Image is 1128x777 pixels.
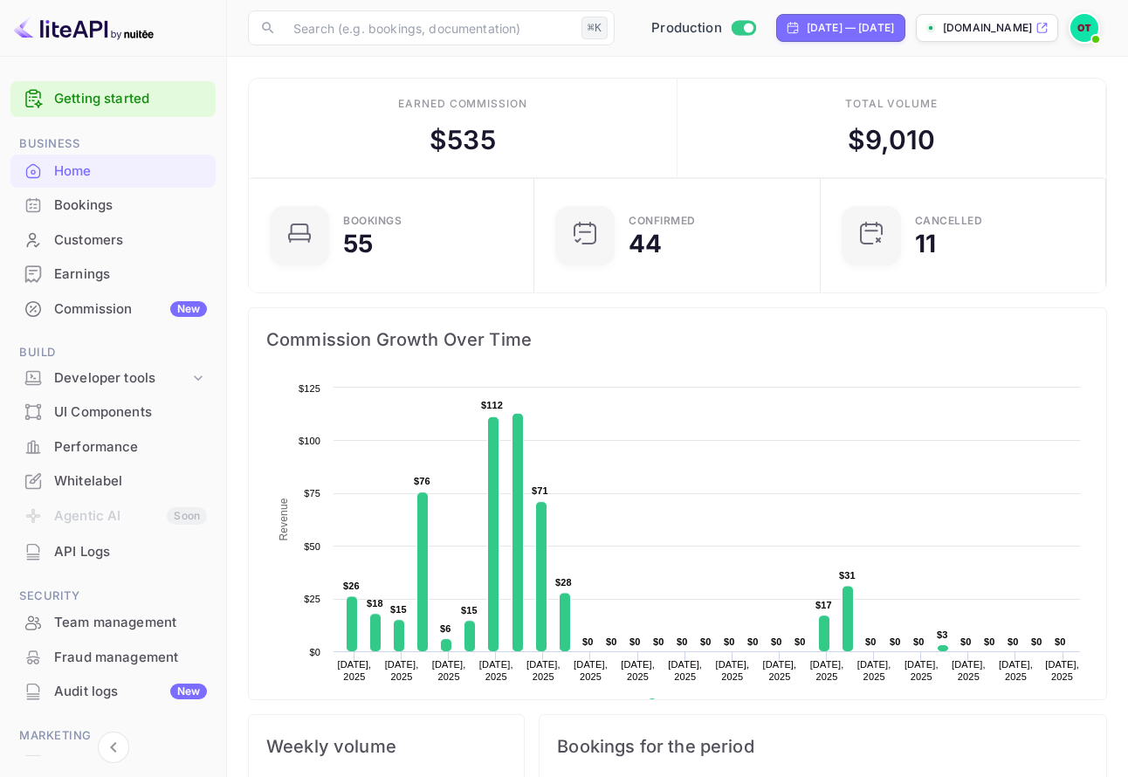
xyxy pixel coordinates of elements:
text: $100 [299,436,320,446]
a: Team management [10,606,216,638]
text: $0 [771,636,782,647]
text: [DATE], 2025 [621,659,655,682]
img: Oussama Tali [1070,14,1098,42]
div: Fraud management [54,648,207,668]
text: Revenue [278,498,290,540]
div: UI Components [10,395,216,430]
div: 44 [629,231,662,256]
a: Customers [10,223,216,256]
text: $0 [984,636,995,647]
text: $31 [839,570,856,581]
span: Production [651,18,722,38]
span: Business [10,134,216,154]
text: $0 [960,636,972,647]
a: Home [10,155,216,187]
div: New [170,301,207,317]
a: UI Components [10,395,216,428]
span: Build [10,343,216,362]
div: Customers [10,223,216,258]
div: Audit logsNew [10,675,216,709]
text: $0 [582,636,594,647]
div: 11 [915,231,936,256]
div: Earnings [10,258,216,292]
text: [DATE], 2025 [432,659,466,682]
div: Confirmed [629,216,696,226]
div: Team management [10,606,216,640]
div: $ 9,010 [848,120,936,160]
div: Commission [54,299,207,320]
div: Home [54,162,207,182]
div: Developer tools [10,363,216,394]
input: Search (e.g. bookings, documentation) [283,10,574,45]
text: $28 [555,577,572,588]
text: [DATE], 2025 [904,659,939,682]
text: $15 [390,604,407,615]
div: Whitelabel [10,464,216,499]
div: ⌘K [581,17,608,39]
text: [DATE], 2025 [810,659,844,682]
text: $71 [532,485,548,496]
div: Performance [10,430,216,464]
div: UI Components [54,402,207,423]
text: $0 [1031,636,1042,647]
div: Promo codes [54,753,207,773]
div: Whitelabel [54,471,207,492]
text: [DATE], 2025 [479,659,513,682]
div: Home [10,155,216,189]
text: $0 [890,636,901,647]
text: $76 [414,476,430,486]
text: [DATE], 2025 [1045,659,1079,682]
text: $0 [629,636,641,647]
div: Team management [54,613,207,633]
a: Fraud management [10,641,216,673]
a: Performance [10,430,216,463]
button: Collapse navigation [98,732,129,763]
text: $0 [913,636,925,647]
text: $50 [304,541,320,552]
a: API Logs [10,535,216,567]
div: API Logs [10,535,216,569]
text: [DATE], 2025 [526,659,561,682]
text: [DATE], 2025 [574,659,608,682]
text: [DATE], 2025 [715,659,749,682]
div: Earned commission [398,96,527,112]
span: Security [10,587,216,606]
text: $0 [700,636,712,647]
text: [DATE], 2025 [385,659,419,682]
a: Audit logsNew [10,675,216,707]
span: Weekly volume [266,732,506,760]
text: $0 [1008,636,1019,647]
span: Marketing [10,726,216,746]
a: Earnings [10,258,216,290]
text: $0 [865,636,877,647]
text: [DATE], 2025 [999,659,1033,682]
text: $125 [299,383,320,394]
div: Bookings [343,216,402,226]
div: Fraud management [10,641,216,675]
text: [DATE], 2025 [338,659,372,682]
text: $0 [794,636,806,647]
div: Developer tools [54,368,189,388]
a: Bookings [10,189,216,221]
div: Total volume [845,96,939,112]
a: CommissionNew [10,292,216,325]
text: Revenue [664,698,708,711]
text: [DATE], 2025 [857,659,891,682]
span: Bookings for the period [557,732,1089,760]
div: New [170,684,207,699]
text: [DATE], 2025 [668,659,702,682]
div: 55 [343,231,373,256]
text: $3 [937,629,948,640]
text: $0 [747,636,759,647]
div: Audit logs [54,682,207,702]
div: CANCELLED [915,216,983,226]
text: $0 [653,636,664,647]
div: Getting started [10,81,216,117]
div: [DATE] — [DATE] [807,20,894,36]
text: [DATE], 2025 [763,659,797,682]
text: $25 [304,594,320,604]
div: $ 535 [430,120,496,160]
text: $0 [724,636,735,647]
div: Customers [54,230,207,251]
div: API Logs [54,542,207,562]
